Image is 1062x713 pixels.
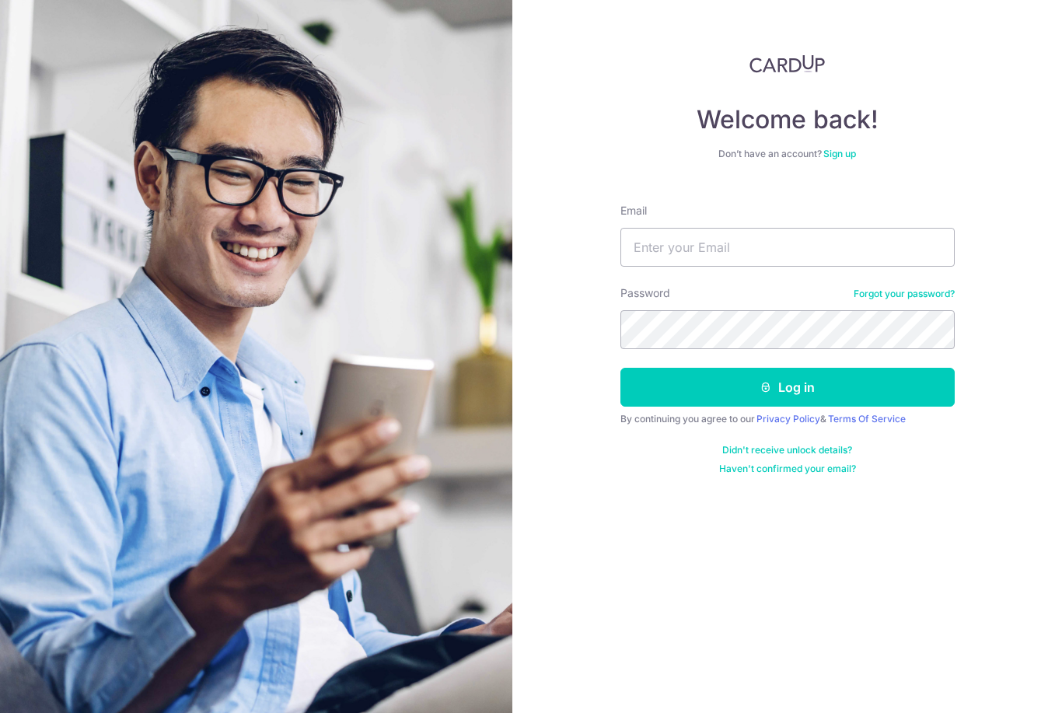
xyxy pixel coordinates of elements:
a: Didn't receive unlock details? [722,444,852,456]
a: Sign up [823,148,856,159]
a: Terms Of Service [828,413,906,425]
a: Haven't confirmed your email? [719,463,856,475]
div: Don’t have an account? [620,148,955,160]
a: Forgot your password? [854,288,955,300]
img: CardUp Logo [749,54,826,73]
label: Password [620,285,670,301]
h4: Welcome back! [620,104,955,135]
div: By continuing you agree to our & [620,413,955,425]
a: Privacy Policy [756,413,820,425]
button: Log in [620,368,955,407]
label: Email [620,203,647,218]
input: Enter your Email [620,228,955,267]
